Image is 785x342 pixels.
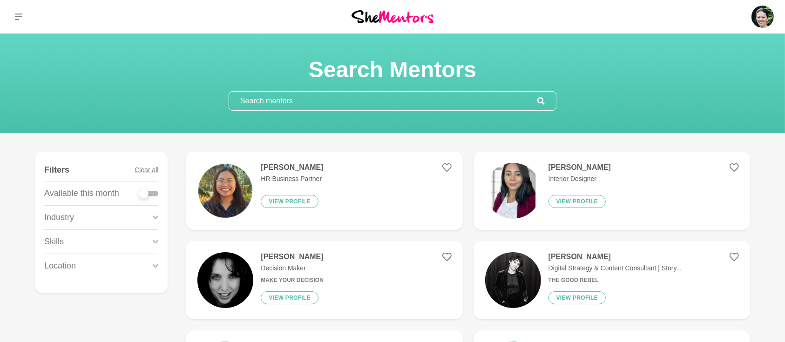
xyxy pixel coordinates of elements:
[229,56,556,84] h1: Search Mentors
[229,92,537,110] input: Search mentors
[186,152,462,230] a: [PERSON_NAME]HR Business PartnerView profile
[548,291,606,304] button: View profile
[261,163,323,172] h4: [PERSON_NAME]
[485,252,541,308] img: 1044fa7e6122d2a8171cf257dcb819e56f039831-1170x656.jpg
[548,252,682,262] h4: [PERSON_NAME]
[751,6,774,28] img: Roselynn Unson
[186,241,462,319] a: [PERSON_NAME]Decision MakerMake Your DecisionView profile
[474,241,750,319] a: [PERSON_NAME]Digital Strategy & Content Consultant | Story...The Good RebelView profile
[261,195,318,208] button: View profile
[261,174,323,184] p: HR Business Partner
[261,291,318,304] button: View profile
[44,165,69,175] h4: Filters
[197,163,253,219] img: 231d6636be52241877ec7df6b9df3e537ea7a8ca-1080x1080.png
[44,187,119,200] p: Available this month
[44,235,64,248] p: Skills
[261,277,323,284] h6: Make Your Decision
[352,10,433,23] img: She Mentors Logo
[44,211,74,224] p: Industry
[44,260,76,272] p: Location
[548,174,611,184] p: Interior Designer
[197,252,253,308] img: 443bca476f7facefe296c2c6ab68eb81e300ea47-400x400.jpg
[548,163,611,172] h4: [PERSON_NAME]
[135,159,158,181] button: Clear all
[261,252,323,262] h4: [PERSON_NAME]
[261,263,323,273] p: Decision Maker
[485,163,541,219] img: 672c9e0f5c28f94a877040268cd8e7ac1f2c7f14-1080x1350.png
[474,152,750,230] a: [PERSON_NAME]Interior DesignerView profile
[548,195,606,208] button: View profile
[548,263,682,273] p: Digital Strategy & Content Consultant | Story...
[548,277,682,284] h6: The Good Rebel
